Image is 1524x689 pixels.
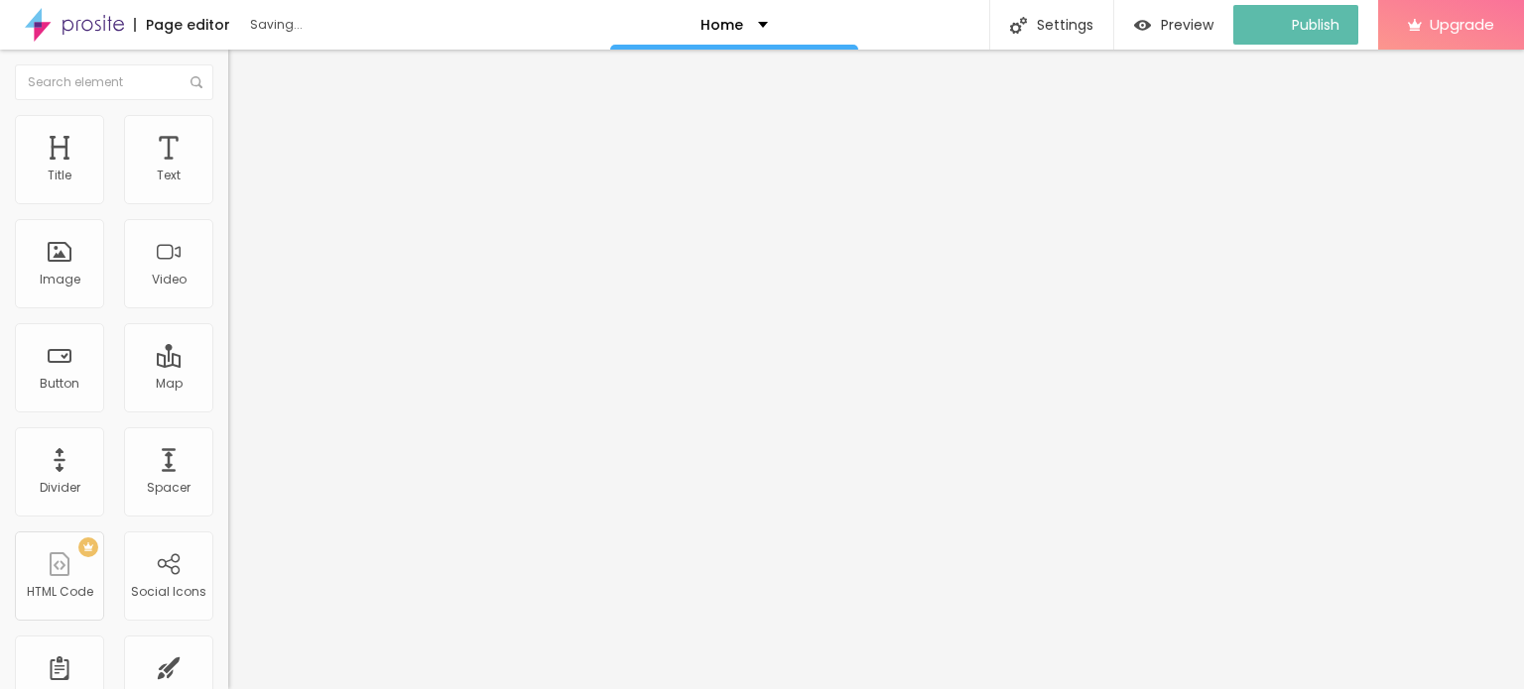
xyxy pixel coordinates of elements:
[1114,5,1233,45] button: Preview
[1134,17,1151,34] img: view-1.svg
[228,50,1524,689] iframe: Editor
[157,169,181,182] div: Text
[48,169,71,182] div: Title
[40,481,80,495] div: Divider
[190,76,202,88] img: Icone
[152,273,187,287] div: Video
[147,481,190,495] div: Spacer
[1161,17,1213,33] span: Preview
[700,18,743,32] p: Home
[1430,16,1494,33] span: Upgrade
[40,273,80,287] div: Image
[1292,17,1339,33] span: Publish
[1010,17,1027,34] img: Icone
[134,18,230,32] div: Page editor
[156,377,183,391] div: Map
[40,377,79,391] div: Button
[131,585,206,599] div: Social Icons
[250,19,478,31] div: Saving...
[1233,5,1358,45] button: Publish
[15,64,213,100] input: Search element
[27,585,93,599] div: HTML Code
